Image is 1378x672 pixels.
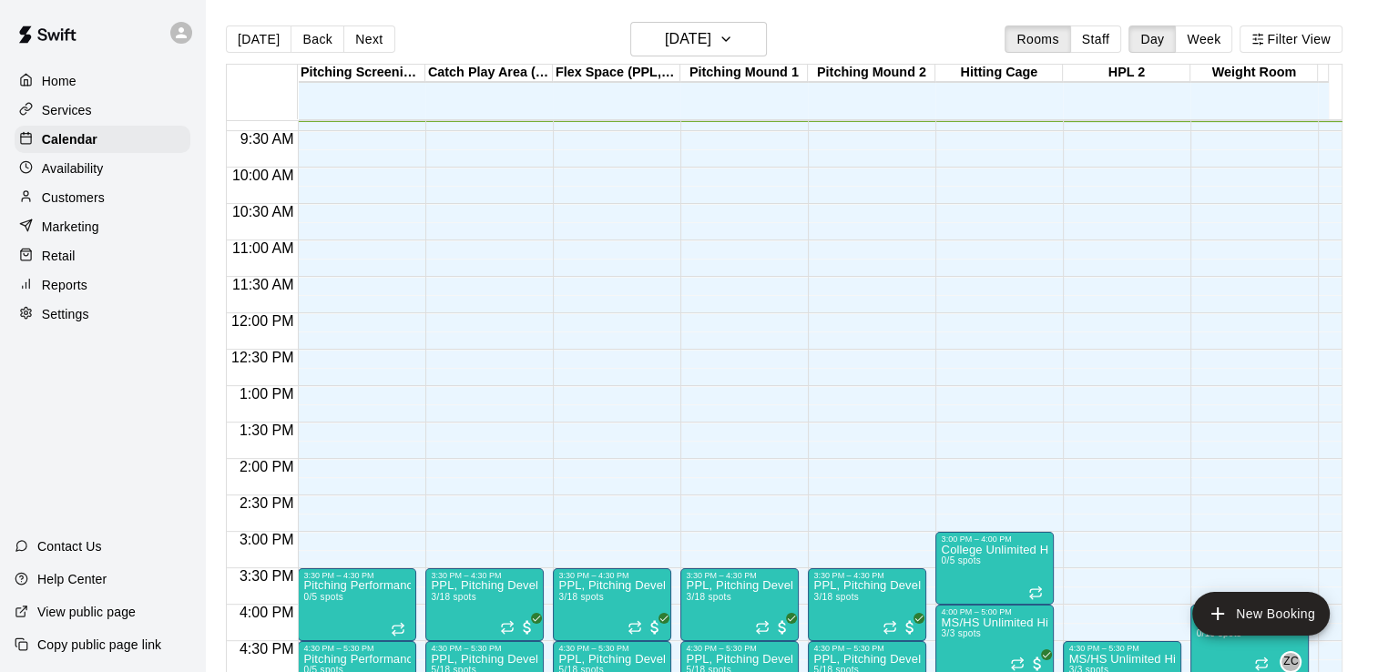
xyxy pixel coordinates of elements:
[15,184,190,211] a: Customers
[630,22,767,56] button: [DATE]
[42,276,87,294] p: Reports
[813,592,858,602] span: 3/18 spots filled
[935,65,1063,82] div: Hitting Cage
[235,568,299,584] span: 3:30 PM
[15,242,190,270] a: Retail
[431,592,475,602] span: 3/18 spots filled
[228,240,299,256] span: 11:00 AM
[15,300,190,328] a: Settings
[628,620,642,635] span: Recurring event
[1190,65,1318,82] div: Weight Room
[558,571,666,580] div: 3:30 PM – 4:30 PM
[15,213,190,240] a: Marketing
[1005,25,1070,53] button: Rooms
[227,313,298,329] span: 12:00 PM
[235,532,299,547] span: 3:00 PM
[228,168,299,183] span: 10:00 AM
[686,571,793,580] div: 3:30 PM – 4:30 PM
[1028,585,1043,600] span: Recurring event
[228,204,299,219] span: 10:30 AM
[37,603,136,621] p: View public page
[235,423,299,438] span: 1:30 PM
[500,620,515,635] span: Recurring event
[228,277,299,292] span: 11:30 AM
[291,25,344,53] button: Back
[42,188,105,207] p: Customers
[558,592,603,602] span: 3/18 spots filled
[425,65,553,82] div: Catch Play Area (Black Turf)
[686,592,730,602] span: 3/18 spots filled
[226,25,291,53] button: [DATE]
[558,644,666,653] div: 4:30 PM – 5:30 PM
[883,620,897,635] span: Recurring event
[1063,65,1190,82] div: HPL 2
[15,97,190,124] a: Services
[42,72,77,90] p: Home
[1175,25,1232,53] button: Week
[42,305,89,323] p: Settings
[303,592,343,602] span: 0/5 spots filled
[1192,592,1330,636] button: add
[813,644,921,653] div: 4:30 PM – 5:30 PM
[813,571,921,580] div: 3:30 PM – 4:30 PM
[391,622,405,636] span: Recurring event
[1283,653,1299,671] span: ZC
[42,159,104,178] p: Availability
[235,641,299,657] span: 4:30 PM
[37,537,102,555] p: Contact Us
[343,25,394,53] button: Next
[15,271,190,299] a: Reports
[1128,25,1176,53] button: Day
[553,65,680,82] div: Flex Space (PPL, Green Turf)
[646,618,664,636] span: All customers have paid
[42,101,92,119] p: Services
[1254,657,1269,671] span: Recurring event
[1070,25,1122,53] button: Staff
[431,644,538,653] div: 4:30 PM – 5:30 PM
[553,568,671,641] div: 3:30 PM – 4:30 PM: PPL, Pitching Development Session
[42,218,99,236] p: Marketing
[941,607,1048,616] div: 4:00 PM – 5:00 PM
[941,535,1048,544] div: 3:00 PM – 4:00 PM
[935,532,1054,605] div: 3:00 PM – 4:00 PM: College Unlimited Hitting
[236,131,299,147] span: 9:30 AM
[431,571,538,580] div: 3:30 PM – 4:30 PM
[235,495,299,511] span: 2:30 PM
[15,126,190,153] a: Calendar
[15,155,190,182] a: Availability
[901,618,919,636] span: All customers have paid
[808,65,935,82] div: Pitching Mound 2
[680,568,799,641] div: 3:30 PM – 4:30 PM: PPL, Pitching Development Session
[235,459,299,474] span: 2:00 PM
[680,65,808,82] div: Pitching Mound 1
[42,130,97,148] p: Calendar
[298,65,425,82] div: Pitching Screenings
[227,350,298,365] span: 12:30 PM
[425,568,544,641] div: 3:30 PM – 4:30 PM: PPL, Pitching Development Session
[1240,25,1342,53] button: Filter View
[37,570,107,588] p: Help Center
[808,568,926,641] div: 3:30 PM – 4:30 PM: PPL, Pitching Development Session
[773,618,791,636] span: All customers have paid
[42,247,76,265] p: Retail
[235,386,299,402] span: 1:00 PM
[755,620,770,635] span: Recurring event
[303,644,411,653] div: 4:30 PM – 5:30 PM
[303,571,411,580] div: 3:30 PM – 4:30 PM
[1068,644,1176,653] div: 4:30 PM – 5:30 PM
[15,67,190,95] a: Home
[941,628,981,638] span: 3/3 spots filled
[235,605,299,620] span: 4:00 PM
[665,26,711,52] h6: [DATE]
[941,555,981,565] span: 0/5 spots filled
[686,644,793,653] div: 4:30 PM – 5:30 PM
